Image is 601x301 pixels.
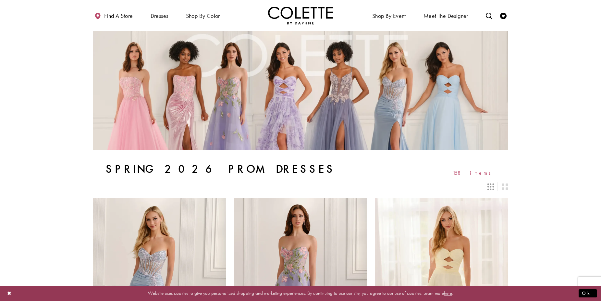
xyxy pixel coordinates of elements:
[89,180,512,194] div: Layout Controls
[151,13,168,19] span: Dresses
[268,6,333,24] img: Colette by Daphne
[186,13,220,19] span: Shop by color
[498,6,508,24] a: Check Wishlist
[47,289,554,298] p: Website uses cookies to give you personalized shopping and marketing experiences. By continuing t...
[106,163,336,176] h1: Spring 2026 Prom Dresses
[502,183,508,190] span: Switch layout to 2 columns
[93,6,134,24] a: Find a store
[422,6,470,24] a: Meet the designer
[579,289,597,297] button: Submit Dialog
[184,6,222,24] span: Shop by color
[149,6,170,24] span: Dresses
[104,13,133,19] span: Find a store
[453,170,495,176] span: 158 items
[371,6,408,24] span: Shop By Event
[423,13,468,19] span: Meet the designer
[487,183,494,190] span: Switch layout to 3 columns
[484,6,494,24] a: Toggle search
[372,13,406,19] span: Shop By Event
[444,290,452,296] a: here
[4,288,15,299] button: Close Dialog
[268,6,333,24] a: Visit Home Page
